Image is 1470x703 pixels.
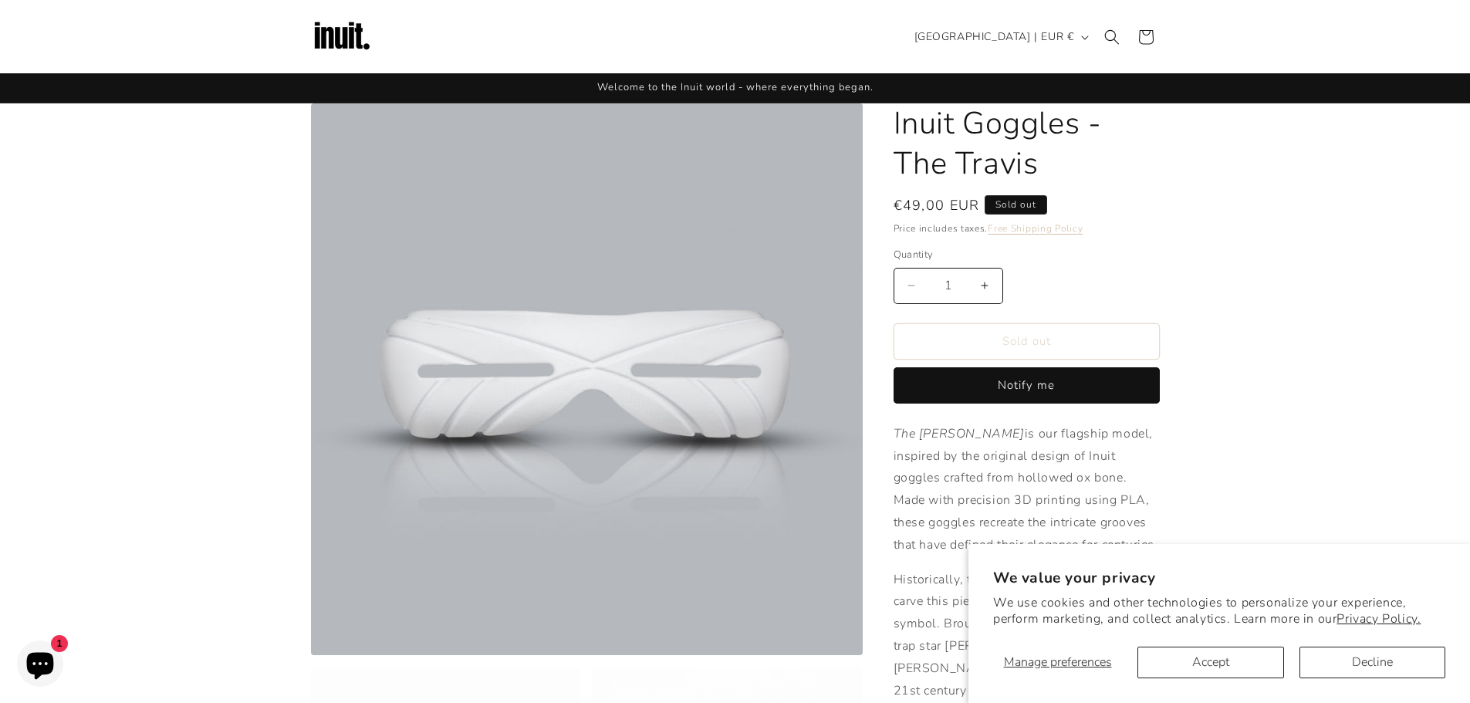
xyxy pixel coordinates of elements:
[988,222,1083,235] a: Free Shipping Policy
[894,221,1160,236] div: Price includes taxes.
[1004,654,1112,671] span: Manage preferences
[12,640,68,691] inbox-online-store-chat: Shopify online store chat
[914,29,1074,45] span: [GEOGRAPHIC_DATA] | EUR €
[985,195,1047,215] span: Sold out
[1137,647,1283,678] button: Accept
[1337,610,1421,627] a: Privacy Policy.
[993,595,1445,627] p: We use cookies and other technologies to personalize your experience, perform marketing, and coll...
[1299,647,1445,678] button: Decline
[1095,20,1129,54] summary: Search
[905,22,1095,52] button: [GEOGRAPHIC_DATA] | EUR €
[311,73,1160,103] div: Announcement
[894,423,1160,556] p: is our flagship model, inspired by the original design of Inuit goggles crafted from hollowed ox ...
[311,6,373,68] img: Inuit Logo
[894,367,1160,404] button: Notify me
[597,80,874,94] span: Welcome to the Inuit world - where everything began.
[894,103,1160,184] h1: Inuit Goggles - The Travis
[894,323,1160,360] button: Sold out
[894,195,980,216] span: €49,00 EUR
[894,425,1025,442] em: The [PERSON_NAME]
[894,248,1160,263] label: Quantity
[993,647,1122,678] button: Manage preferences
[993,569,1445,588] h2: We value your privacy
